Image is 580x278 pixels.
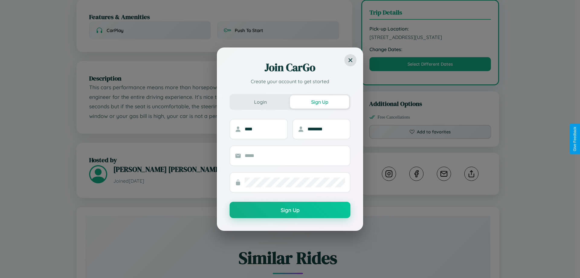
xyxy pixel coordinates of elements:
[230,202,350,218] button: Sign Up
[231,95,290,109] button: Login
[230,78,350,85] p: Create your account to get started
[230,60,350,75] h2: Join CarGo
[290,95,349,109] button: Sign Up
[573,127,577,151] div: Give Feedback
